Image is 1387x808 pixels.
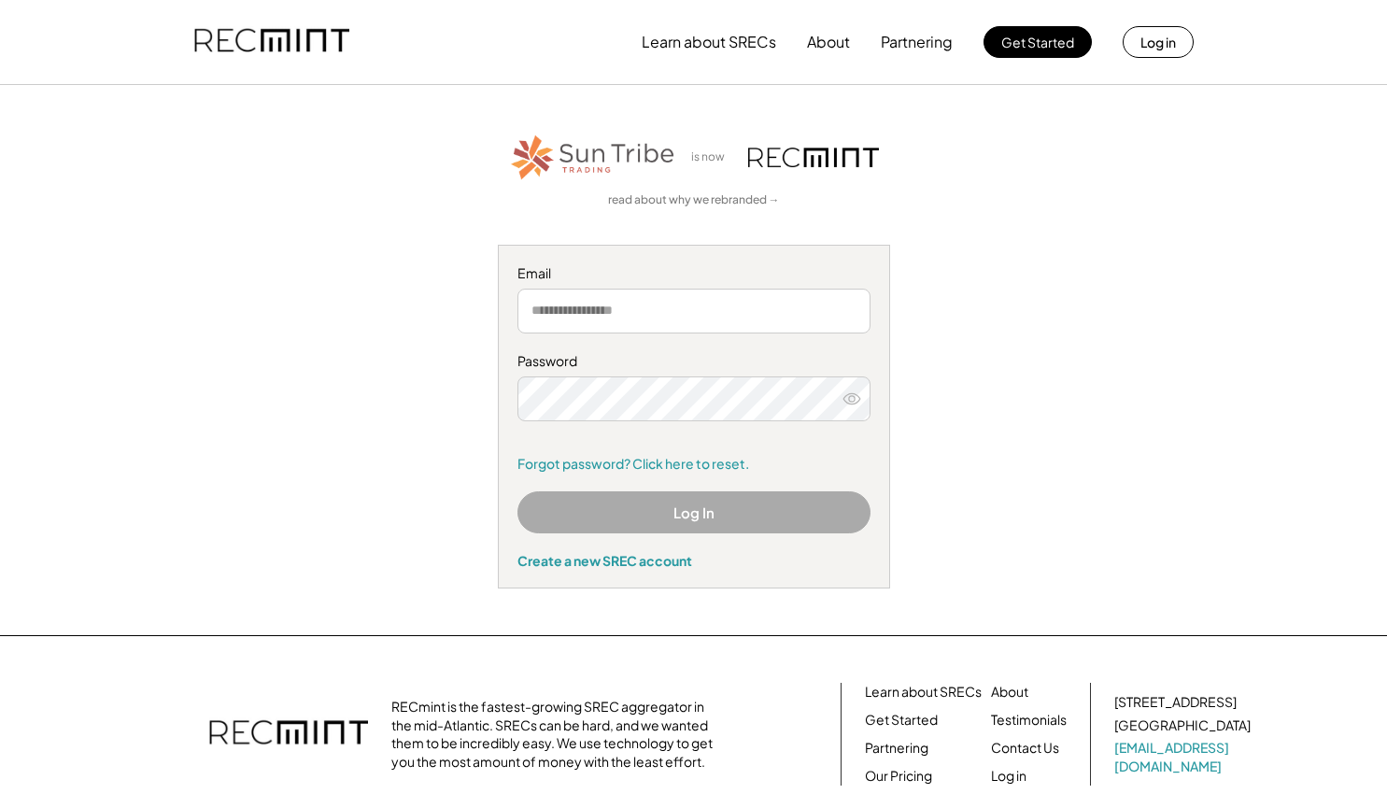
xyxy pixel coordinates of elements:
[209,702,368,767] img: recmint-logotype%403x.png
[686,149,739,165] div: is now
[865,739,928,758] a: Partnering
[984,26,1092,58] button: Get Started
[865,767,932,786] a: Our Pricing
[865,711,938,730] a: Get Started
[748,148,879,167] img: recmint-logotype%403x.png
[642,23,776,61] button: Learn about SRECs
[1114,693,1237,712] div: [STREET_ADDRESS]
[1114,716,1251,735] div: [GEOGRAPHIC_DATA]
[608,192,780,208] a: read about why we rebranded →
[991,711,1067,730] a: Testimonials
[517,264,870,283] div: Email
[807,23,850,61] button: About
[194,10,349,74] img: recmint-logotype%403x.png
[391,698,723,771] div: RECmint is the fastest-growing SREC aggregator in the mid-Atlantic. SRECs can be hard, and we wan...
[517,352,870,371] div: Password
[991,683,1028,702] a: About
[517,455,870,474] a: Forgot password? Click here to reset.
[509,132,677,183] img: STT_Horizontal_Logo%2B-%2BColor.png
[1114,739,1254,775] a: [EMAIL_ADDRESS][DOMAIN_NAME]
[865,683,982,702] a: Learn about SRECs
[517,552,870,569] div: Create a new SREC account
[991,739,1059,758] a: Contact Us
[991,767,1026,786] a: Log in
[517,491,870,533] button: Log In
[881,23,953,61] button: Partnering
[1123,26,1194,58] button: Log in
